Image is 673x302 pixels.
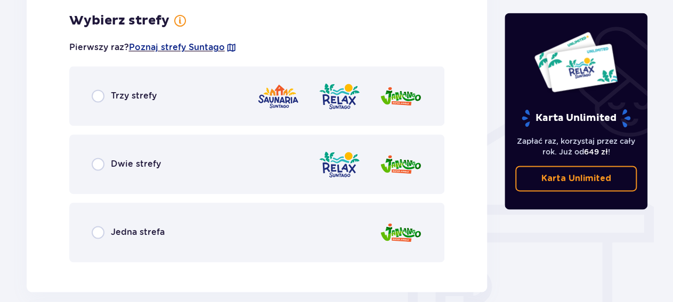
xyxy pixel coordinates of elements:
img: zone logo [318,149,361,179]
a: Poznaj strefy Suntago [129,42,225,53]
p: Pierwszy raz? [69,42,237,53]
p: Wybierz strefy [69,13,169,29]
img: zone logo [379,149,422,179]
img: zone logo [379,217,422,248]
p: Karta Unlimited [541,173,611,184]
p: Karta Unlimited [521,109,631,127]
p: Zapłać raz, korzystaj przez cały rok. Już od ! [515,136,637,157]
p: Jedna strefa [111,226,165,238]
p: Dwie strefy [111,158,161,170]
img: zone logo [257,81,299,111]
p: Trzy strefy [111,90,157,102]
img: zone logo [318,81,361,111]
span: 649 zł [583,148,607,156]
a: Karta Unlimited [515,166,637,191]
img: zone logo [379,81,422,111]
